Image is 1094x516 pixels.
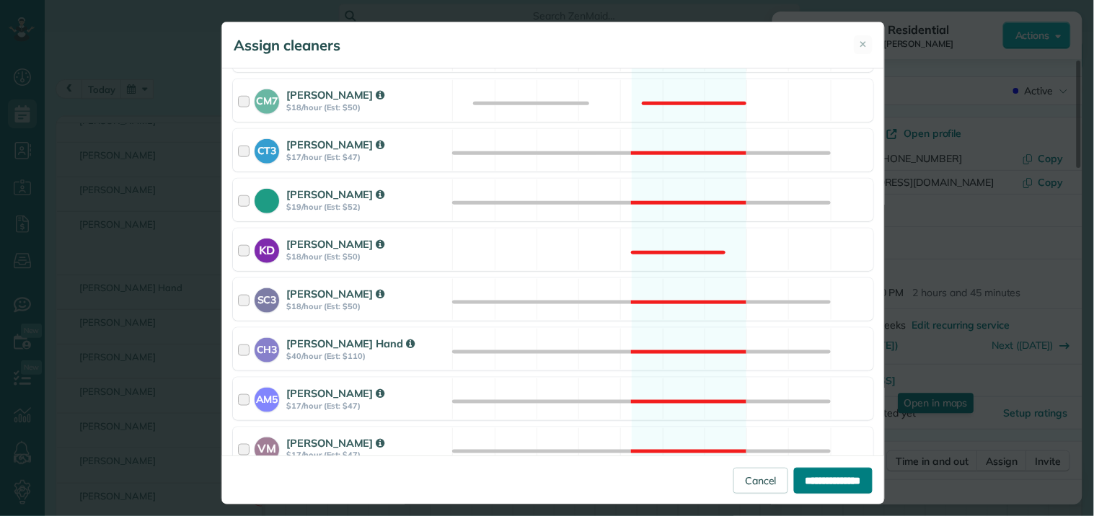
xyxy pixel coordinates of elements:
strong: $17/hour (Est: $47) [286,152,448,162]
strong: $17/hour (Est: $47) [286,401,448,411]
strong: KD [255,239,279,259]
strong: [PERSON_NAME] [286,436,384,450]
strong: VM [255,437,279,458]
strong: AM5 [255,388,279,407]
strong: CT3 [255,139,279,159]
strong: [PERSON_NAME] [286,187,384,201]
strong: [PERSON_NAME] [286,138,384,151]
strong: [PERSON_NAME] [286,386,384,400]
strong: CM7 [255,89,279,109]
strong: $40/hour (Est: $110) [286,351,448,361]
strong: $19/hour (Est: $52) [286,202,448,212]
strong: $18/hour (Est: $50) [286,301,448,311]
strong: $18/hour (Est: $50) [286,252,448,262]
strong: SC3 [255,288,279,308]
strong: [PERSON_NAME] [286,287,384,301]
strong: $18/hour (Est: $50) [286,102,448,112]
strong: CH3 [255,338,279,357]
h5: Assign cleaners [234,35,340,55]
span: ✕ [860,37,868,51]
strong: [PERSON_NAME] Hand [286,337,415,350]
strong: [PERSON_NAME] [286,237,384,251]
strong: $17/hour (Est: $47) [286,450,448,461]
a: Cancel [733,468,788,494]
strong: [PERSON_NAME] [286,88,384,102]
